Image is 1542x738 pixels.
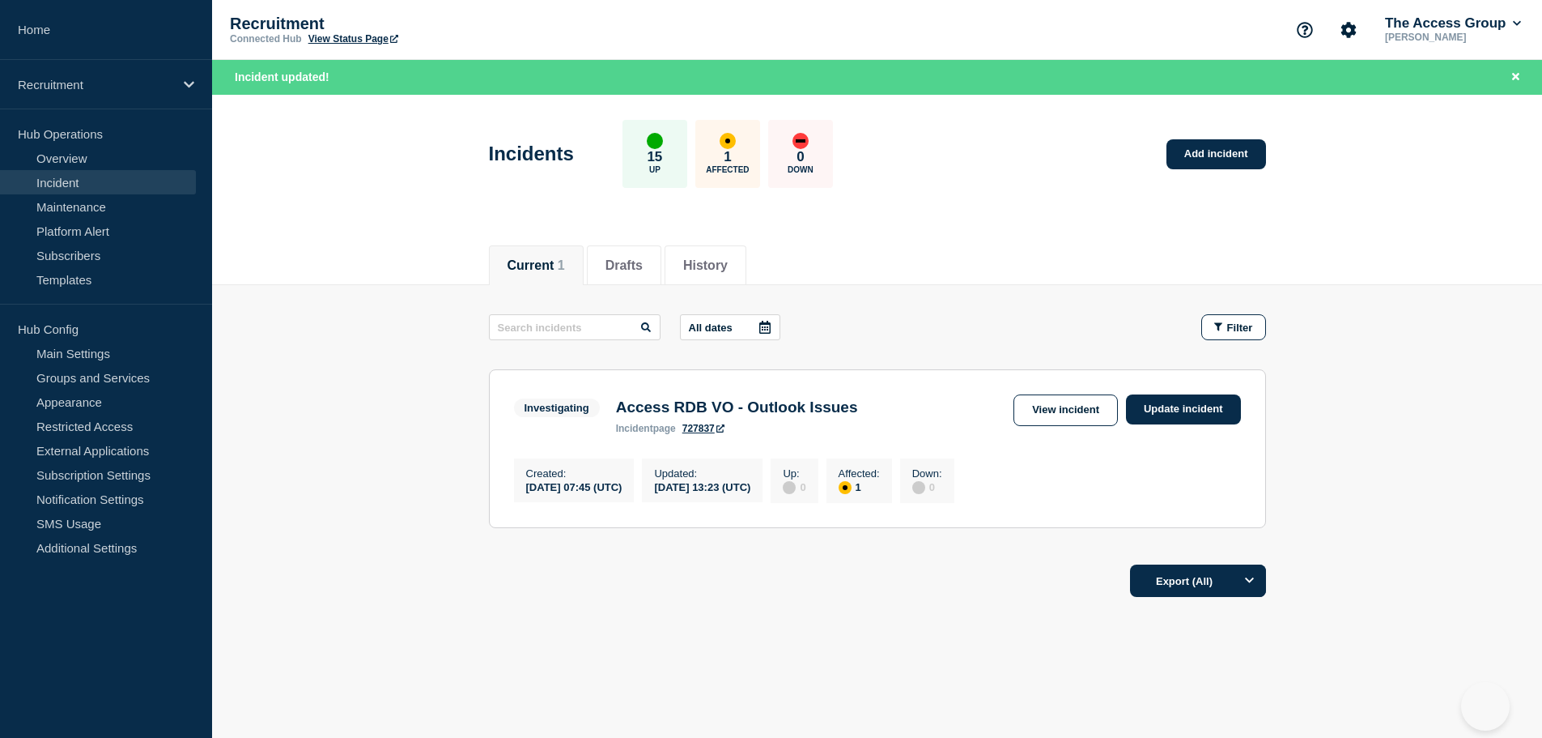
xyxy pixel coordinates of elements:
div: 0 [912,480,942,494]
p: 15 [647,149,662,165]
p: Down : [912,467,942,480]
div: 0 [783,480,805,494]
button: Export (All) [1130,565,1266,597]
button: Options [1234,565,1266,597]
p: [PERSON_NAME] [1382,32,1524,43]
a: View Status Page [308,33,398,45]
button: History [683,258,728,273]
iframe: Help Scout Beacon - Open [1461,682,1510,731]
button: Drafts [605,258,643,273]
div: disabled [783,481,796,494]
span: Investigating [514,399,600,417]
p: All dates [689,322,733,334]
p: page [616,423,676,434]
p: Recruitment [18,78,173,92]
div: affected [839,481,852,494]
div: down [792,133,809,149]
p: Updated : [654,467,750,480]
div: [DATE] 13:23 (UTC) [654,480,750,493]
button: Support [1288,13,1322,47]
p: Up [649,165,661,174]
button: Account settings [1332,13,1366,47]
div: 1 [839,480,880,494]
p: Affected : [839,467,880,480]
span: incident [616,423,653,434]
a: Update incident [1126,395,1241,424]
p: Created : [526,467,622,480]
button: Close banner [1506,68,1526,87]
h1: Incidents [489,143,574,165]
div: [DATE] 07:45 (UTC) [526,480,622,493]
button: Current 1 [508,258,565,273]
button: All dates [680,314,780,340]
p: 0 [796,149,804,165]
a: Add incident [1166,139,1266,169]
div: disabled [912,481,925,494]
span: Incident updated! [235,70,329,83]
h3: Access RDB VO - Outlook Issues [616,399,858,416]
p: Affected [706,165,749,174]
button: The Access Group [1382,15,1524,32]
span: 1 [558,258,565,272]
div: up [647,133,663,149]
p: Connected Hub [230,33,302,45]
button: Filter [1201,314,1266,340]
p: Recruitment [230,15,554,33]
a: 727837 [682,423,724,434]
a: View incident [1013,395,1118,426]
span: Filter [1227,322,1253,334]
div: affected [720,133,736,149]
input: Search incidents [489,314,661,340]
p: Up : [783,467,805,480]
p: 1 [724,149,731,165]
p: Down [788,165,813,174]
